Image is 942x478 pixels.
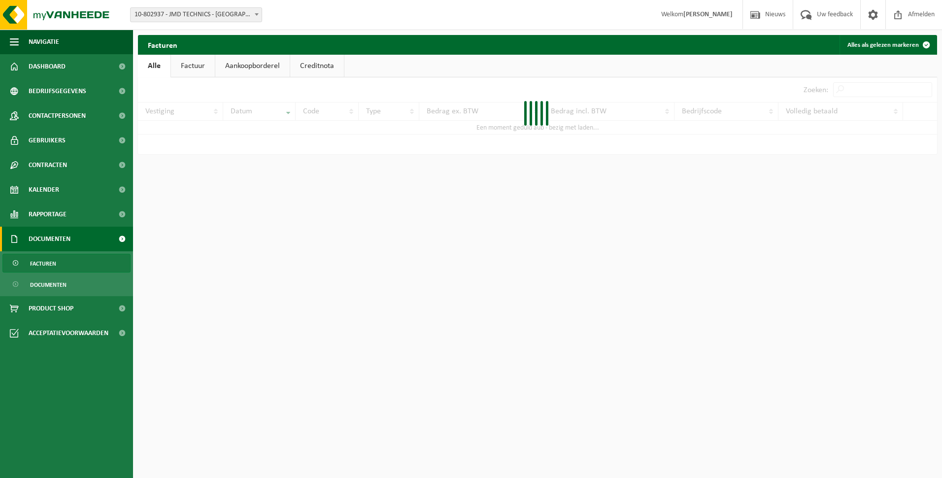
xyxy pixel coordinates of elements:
[29,202,67,227] span: Rapportage
[2,275,131,294] a: Documenten
[29,227,70,251] span: Documenten
[30,254,56,273] span: Facturen
[840,35,936,55] button: Alles als gelezen markeren
[290,55,344,77] a: Creditnota
[2,254,131,273] a: Facturen
[29,296,73,321] span: Product Shop
[29,321,108,345] span: Acceptatievoorwaarden
[30,275,67,294] span: Documenten
[29,79,86,103] span: Bedrijfsgegevens
[683,11,733,18] strong: [PERSON_NAME]
[29,128,66,153] span: Gebruikers
[131,8,262,22] span: 10-802937 - JMD TECHNICS - OOSTENDE
[215,55,290,77] a: Aankoopborderel
[138,35,187,54] h2: Facturen
[29,30,59,54] span: Navigatie
[29,103,86,128] span: Contactpersonen
[171,55,215,77] a: Factuur
[130,7,262,22] span: 10-802937 - JMD TECHNICS - OOSTENDE
[29,54,66,79] span: Dashboard
[29,153,67,177] span: Contracten
[138,55,170,77] a: Alle
[29,177,59,202] span: Kalender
